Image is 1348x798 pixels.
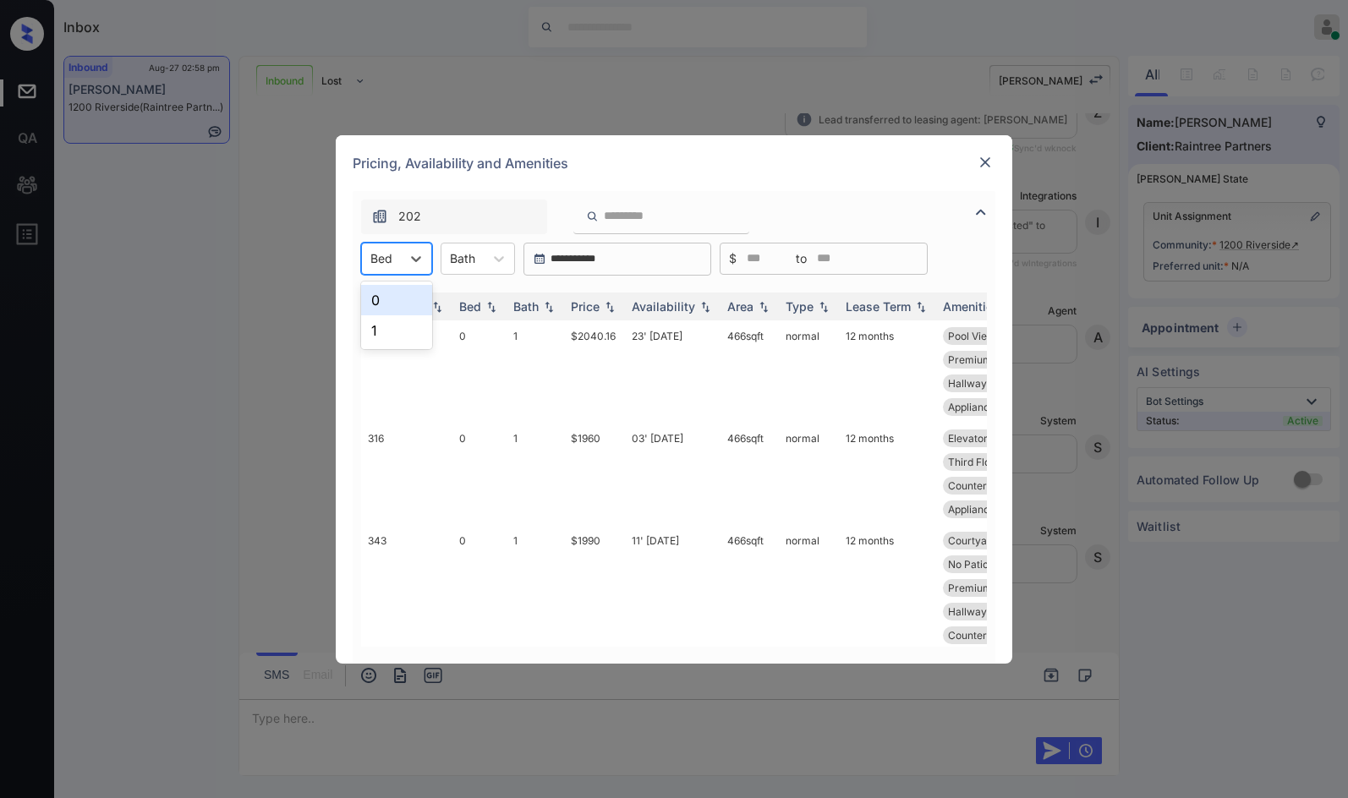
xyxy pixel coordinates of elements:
div: Type [786,299,814,314]
td: 1 [507,525,564,651]
span: Courtyard View [948,534,1023,547]
td: 466 sqft [721,525,779,651]
span: Elevator Proxim... [948,432,1033,445]
td: 1 [507,423,564,525]
div: 1 [361,315,432,346]
img: close [977,154,994,171]
span: Appliance - Sta... [948,401,1029,413]
span: 202 [398,207,421,226]
div: Bed [459,299,481,314]
div: Area [727,299,753,314]
span: No Patio or [MEDICAL_DATA]... [948,558,1094,571]
td: 466 sqft [721,423,779,525]
span: Countertops - M... [948,629,1034,642]
td: 466 sqft [721,320,779,423]
img: icon-zuma [586,209,599,224]
span: Premium View [948,582,1018,594]
div: Pricing, Availability and Amenities [336,135,1012,191]
td: 355 [361,320,452,423]
td: 0 [452,525,507,651]
div: Price [571,299,600,314]
span: Countertops - B... [948,479,1032,492]
td: 12 months [839,525,936,651]
td: 12 months [839,423,936,525]
img: icon-zuma [971,202,991,222]
td: $1960 [564,423,625,525]
span: to [796,249,807,268]
span: Pool View [948,330,995,342]
td: 12 months [839,320,936,423]
span: Hallway Closet ... [948,605,1030,618]
td: 343 [361,525,452,651]
div: 0 [361,285,432,315]
div: Lease Term [846,299,911,314]
img: sorting [755,300,772,312]
td: 0 [452,320,507,423]
td: normal [779,320,839,423]
span: Hallway Closet ... [948,377,1030,390]
img: sorting [540,300,557,312]
span: Appliance -Whit... [948,503,1032,516]
td: 0 [452,423,507,525]
div: Availability [632,299,695,314]
td: 1 [507,320,564,423]
td: 23' [DATE] [625,320,721,423]
div: Bath [513,299,539,314]
img: sorting [912,300,929,312]
td: 11' [DATE] [625,525,721,651]
img: sorting [483,300,500,312]
div: Amenities [943,299,1000,314]
td: $2040.16 [564,320,625,423]
td: 03' [DATE] [625,423,721,525]
span: Third Floor [948,456,1000,468]
td: normal [779,525,839,651]
span: Premium View [948,353,1018,366]
img: sorting [697,300,714,312]
img: sorting [601,300,618,312]
td: 316 [361,423,452,525]
img: icon-zuma [371,208,388,225]
img: sorting [429,300,446,312]
img: sorting [815,300,832,312]
span: $ [729,249,737,268]
td: normal [779,423,839,525]
td: $1990 [564,525,625,651]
